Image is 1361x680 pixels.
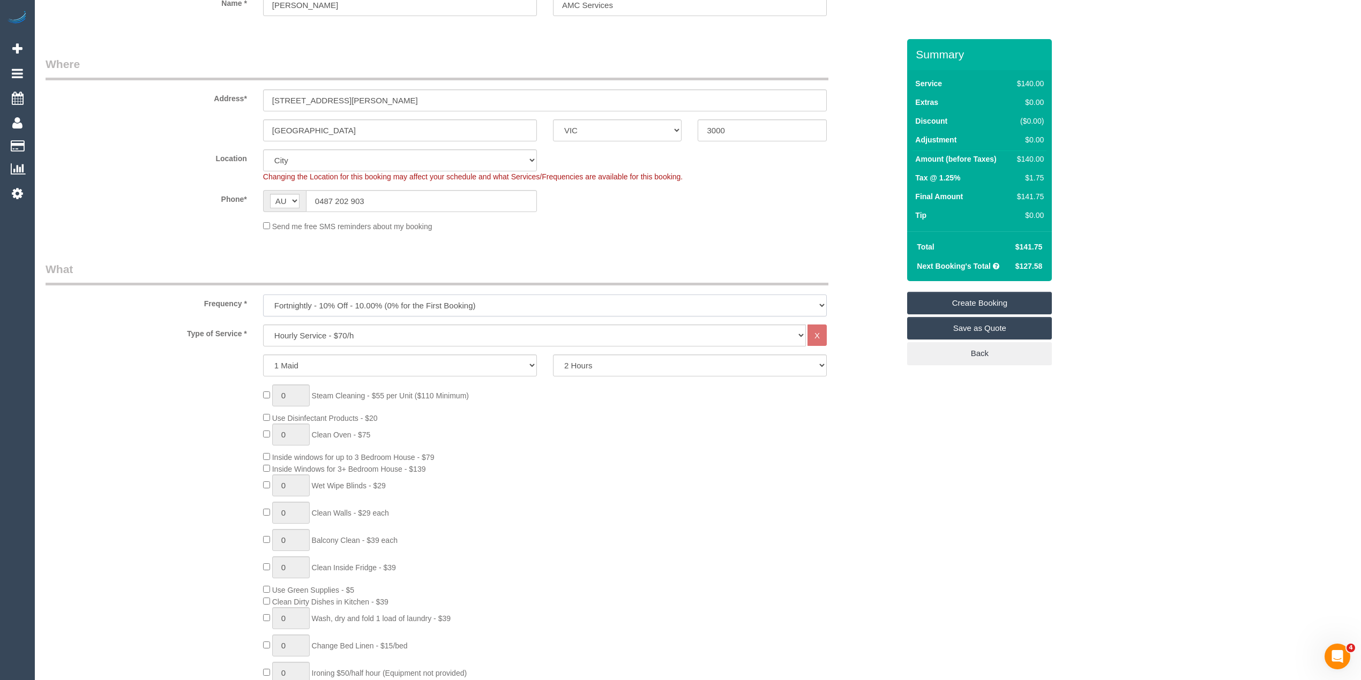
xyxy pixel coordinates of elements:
[1325,644,1350,669] iframe: Intercom live chat
[907,317,1052,339] a: Save as Quote
[1013,116,1044,126] div: ($0.00)
[917,262,991,270] strong: Next Booking's Total
[915,154,996,164] label: Amount (before Taxes)
[1013,191,1044,202] div: $141.75
[272,453,435,462] span: Inside windows for up to 3 Bedroom House - $79
[915,172,960,183] label: Tax @ 1.25%
[915,116,947,126] label: Discount
[312,430,371,439] span: Clean Oven - $75
[272,465,426,473] span: Inside Windows for 3+ Bedroom House - $139
[1013,78,1044,89] div: $140.00
[312,641,408,650] span: Change Bed Linen - $15/bed
[916,48,1046,61] h3: Summary
[306,190,537,212] input: Phone*
[1013,210,1044,221] div: $0.00
[6,11,28,26] img: Automaid Logo
[1013,172,1044,183] div: $1.75
[312,563,396,572] span: Clean Inside Fridge - $39
[46,56,828,80] legend: Where
[1013,97,1044,108] div: $0.00
[312,669,467,677] span: Ironing $50/half hour (Equipment not provided)
[38,190,255,205] label: Phone*
[38,294,255,309] label: Frequency *
[1015,262,1043,270] span: $127.58
[272,414,378,422] span: Use Disinfectant Products - $20
[1015,243,1043,251] span: $141.75
[38,89,255,104] label: Address*
[915,78,942,89] label: Service
[38,324,255,339] label: Type of Service *
[1013,154,1044,164] div: $140.00
[263,119,537,141] input: Suburb*
[263,172,683,181] span: Changing the Location for this booking may affect your schedule and what Services/Frequencies are...
[272,586,354,594] span: Use Green Supplies - $5
[917,243,934,251] strong: Total
[272,598,388,606] span: Clean Dirty Dishes in Kitchen - $39
[915,191,963,202] label: Final Amount
[698,119,827,141] input: Post Code*
[907,292,1052,314] a: Create Booking
[46,261,828,285] legend: What
[272,222,432,231] span: Send me free SMS reminders about my booking
[312,614,451,623] span: Wash, dry and fold 1 load of laundry - $39
[915,97,938,108] label: Extras
[312,509,389,517] span: Clean Walls - $29 each
[1347,644,1355,652] span: 4
[312,536,398,545] span: Balcony Clean - $39 each
[312,391,469,400] span: Steam Cleaning - $55 per Unit ($110 Minimum)
[915,134,956,145] label: Adjustment
[907,342,1052,365] a: Back
[312,481,386,490] span: Wet Wipe Blinds - $29
[915,210,926,221] label: Tip
[38,149,255,164] label: Location
[1013,134,1044,145] div: $0.00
